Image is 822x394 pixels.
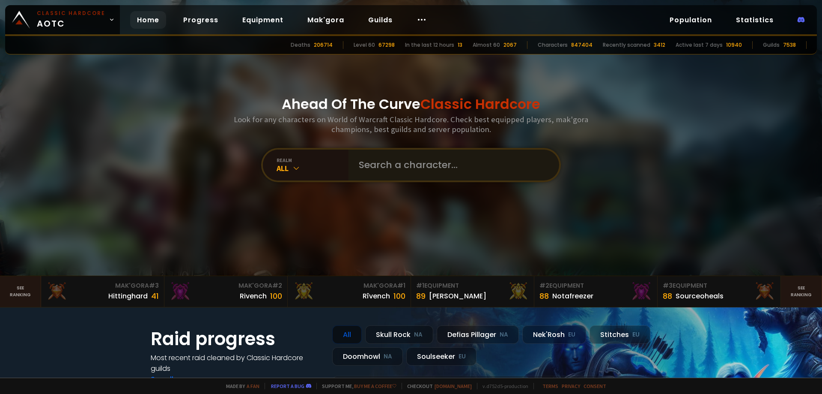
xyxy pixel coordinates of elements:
span: # 3 [663,281,673,290]
a: #1Equipment89[PERSON_NAME] [411,276,534,307]
h3: Look for any characters on World of Warcraft Classic Hardcore. Check best equipped players, mak'g... [230,114,592,134]
div: Rîvench [363,291,390,301]
h1: Raid progress [151,325,322,352]
a: Consent [584,383,606,389]
small: NA [414,331,423,339]
div: 3412 [654,41,665,49]
span: v. d752d5 - production [477,383,528,389]
small: EU [459,352,466,361]
div: Equipment [416,281,529,290]
div: Nek'Rosh [522,325,586,344]
div: 206714 [314,41,333,49]
span: Classic Hardcore [420,94,540,114]
a: Statistics [729,11,780,29]
input: Search a character... [354,150,549,180]
div: 100 [393,290,405,302]
span: # 1 [397,281,405,290]
div: Characters [538,41,568,49]
div: Active last 7 days [676,41,723,49]
a: Classic HardcoreAOTC [5,5,120,34]
div: 2067 [503,41,517,49]
a: Home [130,11,166,29]
span: # 1 [416,281,424,290]
a: Progress [176,11,225,29]
a: [DOMAIN_NAME] [435,383,472,389]
div: Mak'Gora [170,281,282,290]
h1: Ahead Of The Curve [282,94,540,114]
span: # 2 [272,281,282,290]
div: 13 [458,41,462,49]
span: Made by [221,383,259,389]
div: Soulseeker [406,347,477,366]
a: Mak'Gora#2Rivench100 [164,276,288,307]
div: Rivench [240,291,267,301]
a: Mak'Gora#3Hittinghard41 [41,276,164,307]
span: AOTC [37,9,105,30]
div: Doomhowl [332,347,403,366]
div: Hittinghard [108,291,148,301]
div: Defias Pillager [437,325,519,344]
div: 67298 [378,41,395,49]
div: Equipment [539,281,652,290]
div: 847404 [571,41,593,49]
div: Level 60 [354,41,375,49]
span: # 2 [539,281,549,290]
div: Skull Rock [365,325,433,344]
div: 100 [270,290,282,302]
div: 89 [416,290,426,302]
small: EU [632,331,640,339]
a: Mak'Gora#1Rîvench100 [288,276,411,307]
a: #2Equipment88Notafreezer [534,276,658,307]
span: # 3 [149,281,159,290]
div: Recently scanned [603,41,650,49]
a: Mak'gora [301,11,351,29]
h4: Most recent raid cleaned by Classic Hardcore guilds [151,352,322,374]
div: realm [277,157,348,163]
div: Deaths [291,41,310,49]
div: All [277,163,348,173]
div: Mak'Gora [293,281,405,290]
small: Classic Hardcore [37,9,105,17]
a: Seeranking [781,276,822,307]
a: Buy me a coffee [354,383,396,389]
a: Report a bug [271,383,304,389]
div: 7538 [783,41,796,49]
div: 41 [151,290,159,302]
div: Mak'Gora [46,281,159,290]
div: Sourceoheals [676,291,724,301]
a: #3Equipment88Sourceoheals [658,276,781,307]
div: Equipment [663,281,775,290]
small: NA [384,352,392,361]
div: Stitches [590,325,650,344]
div: [PERSON_NAME] [429,291,486,301]
a: Population [663,11,719,29]
a: Privacy [562,383,580,389]
div: All [332,325,362,344]
div: 88 [663,290,672,302]
a: Equipment [235,11,290,29]
a: a fan [247,383,259,389]
small: EU [568,331,575,339]
div: Notafreezer [552,291,593,301]
div: 88 [539,290,549,302]
div: In the last 12 hours [405,41,454,49]
a: See all progress [151,374,206,384]
div: 10940 [726,41,742,49]
div: Almost 60 [473,41,500,49]
span: Support me, [316,383,396,389]
span: Checkout [402,383,472,389]
small: NA [500,331,508,339]
a: Terms [542,383,558,389]
div: Guilds [763,41,780,49]
a: Guilds [361,11,399,29]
